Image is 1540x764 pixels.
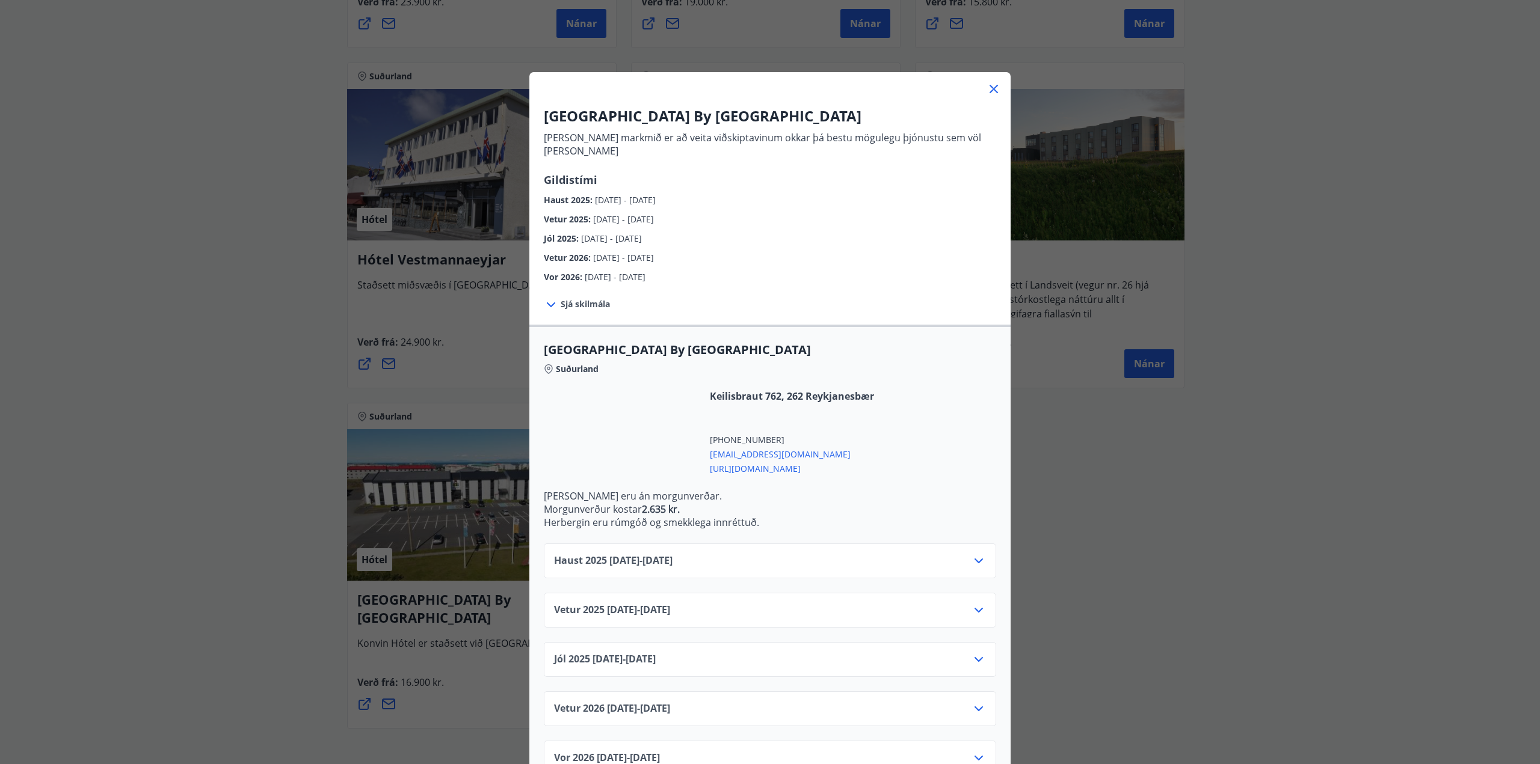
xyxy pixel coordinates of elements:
span: Sjá skilmála [561,298,610,310]
span: [GEOGRAPHIC_DATA] By [GEOGRAPHIC_DATA] [544,341,996,358]
span: Vetur 2026 : [544,252,593,263]
p: [PERSON_NAME] eru án morgunverðar. [544,489,996,503]
span: Vor 2026 : [544,271,585,283]
span: Vetur 2025 : [544,213,593,225]
p: [PERSON_NAME] markmið er að veita viðskiptavinum okkar þá bestu mögulegu þjónustu sem völ [PERSON... [544,131,996,157]
h3: [GEOGRAPHIC_DATA] By [GEOGRAPHIC_DATA] [544,106,996,126]
span: Suðurland [556,363,599,375]
span: Gildistími [544,173,597,187]
span: [DATE] - [DATE] [593,213,654,225]
span: [DATE] - [DATE] [585,271,645,283]
span: [DATE] - [DATE] [581,233,642,244]
span: [DATE] - [DATE] [593,252,654,263]
span: Haust 2025 : [544,194,595,206]
span: Vetur 2026 [DATE] - [DATE] [554,701,670,716]
span: Vetur 2025 [DATE] - [DATE] [554,603,670,617]
span: Jól 2025 : [544,233,581,244]
p: Herbergin eru rúmgóð og smekklega innréttuð. [544,516,996,529]
strong: 2.635 kr. [642,503,680,516]
span: Jól 2025 [DATE] - [DATE] [554,652,656,667]
span: [DATE] - [DATE] [595,194,656,206]
span: [EMAIL_ADDRESS][DOMAIN_NAME] [710,446,874,460]
span: [PHONE_NUMBER] [710,434,874,446]
span: [URL][DOMAIN_NAME] [710,460,874,475]
span: Keilisbraut 762, 262 Reykjanesbær [710,390,874,403]
p: Morgunverður kostar [544,503,996,516]
span: Haust 2025 [DATE] - [DATE] [554,554,673,568]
